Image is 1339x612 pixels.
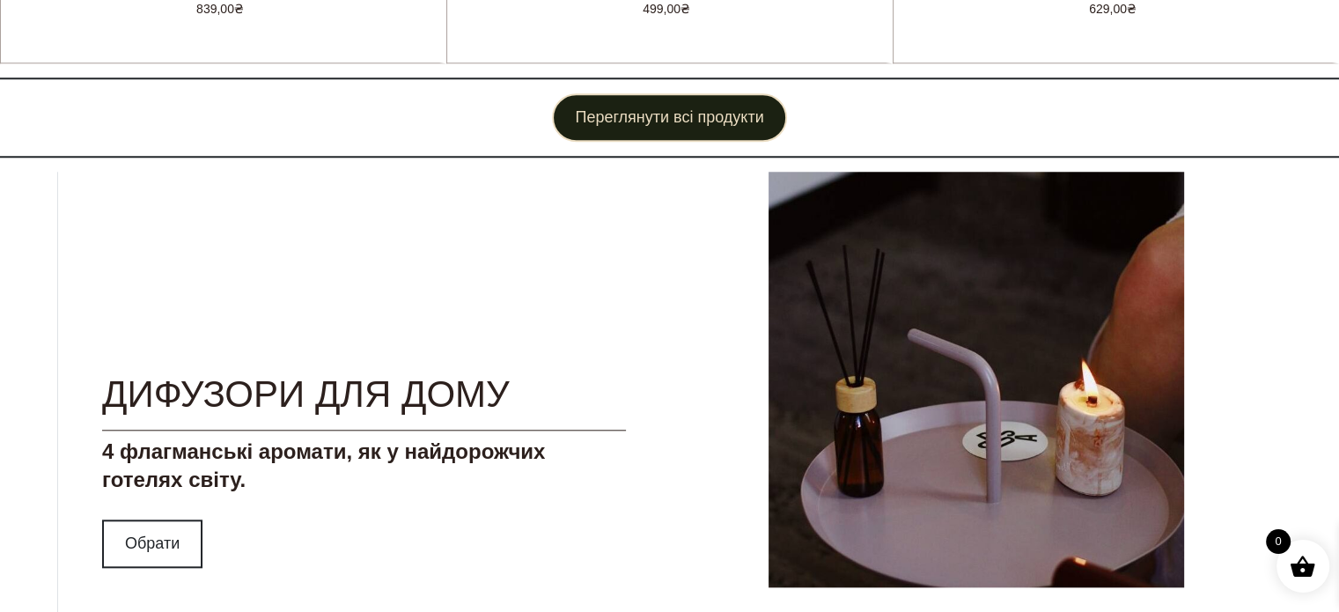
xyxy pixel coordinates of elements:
span: 839,00 [196,2,244,16]
span: 499,00 [643,2,690,16]
span: ₴ [681,2,690,16]
a: Дифузори для дому [102,373,510,415]
span: ₴ [1127,2,1137,16]
span: 0 [1266,529,1291,554]
strong: 4 флагманські аромати, як у найдорожчих готелях світу. [102,439,545,490]
a: Переглянути всі продукти [552,93,786,142]
span: ₴ [234,2,244,16]
span: 629,00 [1089,2,1137,16]
a: Обрати [102,520,202,568]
